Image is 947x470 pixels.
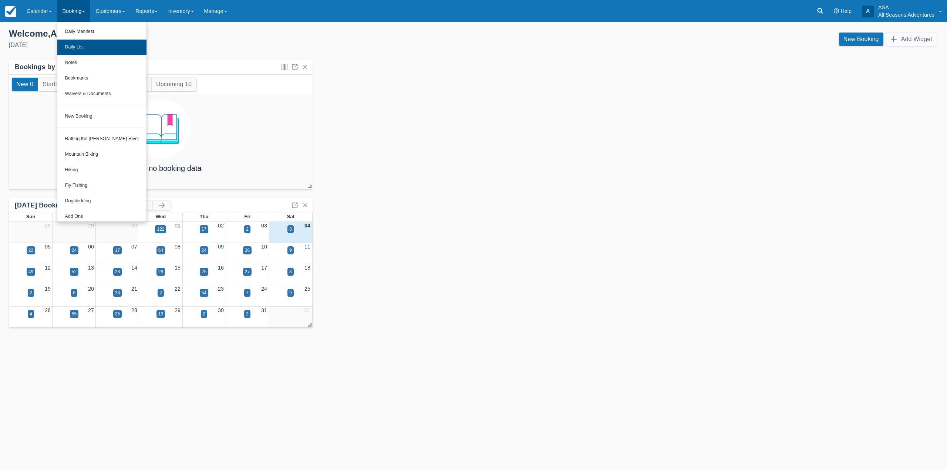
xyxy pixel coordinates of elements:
img: booking.png [131,99,191,158]
h4: There is no booking data [120,164,201,172]
a: 01 [175,223,181,229]
div: 2 [246,311,249,317]
div: 17 [202,226,206,233]
div: 8 [289,226,292,233]
div: Welcome , ASA ! [9,28,468,39]
div: 25 [202,268,206,275]
img: checkfront-main-nav-mini-logo.png [5,6,16,17]
a: Daily List [57,40,146,55]
div: 2 [159,290,162,296]
a: 09 [218,244,224,250]
span: Fri [244,214,250,219]
div: [DATE] Booking Calendar [15,201,135,210]
a: 13 [88,265,94,271]
a: 11 [304,244,310,250]
a: Waivers & Documents [57,86,146,102]
a: Dogsledding [57,193,146,209]
a: 03 [261,223,267,229]
div: 27 [245,268,250,275]
div: 9 [289,290,292,296]
a: 01 [304,307,310,313]
div: 22 [28,247,33,254]
a: New Booking [57,109,146,124]
a: 27 [88,307,94,313]
p: ASA [878,4,934,11]
i: Help [834,9,839,14]
a: 25 [304,286,310,292]
div: 36 [245,247,250,254]
div: 122 [157,226,164,233]
div: 24 [202,247,206,254]
span: Wed [156,214,166,219]
a: Bookmarks [57,71,146,86]
a: 23 [218,286,224,292]
div: 4 [30,311,32,317]
button: Starting 2 [38,78,73,91]
div: 9 [289,247,292,254]
a: 31 [261,307,267,313]
a: Mountain Biking [57,147,146,162]
div: 28 [115,268,120,275]
div: 24 [72,247,77,254]
a: 15 [175,265,181,271]
a: 02 [218,223,224,229]
a: Fly Fishing [57,178,146,193]
a: 24 [261,286,267,292]
span: Sun [26,214,35,219]
div: 17 [115,247,120,254]
div: 2 [246,226,249,233]
a: 16 [218,265,224,271]
div: 28 [158,268,163,275]
a: 06 [88,244,94,250]
a: 26 [45,307,51,313]
div: 55 [72,311,77,317]
div: Bookings by Month [15,63,77,71]
div: 7 [246,290,249,296]
a: 28 [131,307,137,313]
ul: Booking [57,22,147,222]
div: 6 [73,290,75,296]
div: 49 [28,268,33,275]
a: 04 [304,223,310,229]
a: 22 [175,286,181,292]
div: 38 [115,290,120,296]
a: 08 [175,244,181,250]
a: 29 [88,223,94,229]
a: Add Ons [57,209,146,224]
div: A [862,6,874,17]
a: 05 [45,244,51,250]
a: 10 [261,244,267,250]
div: 25 [115,311,120,317]
button: New 0 [12,78,38,91]
div: 19 [158,311,163,317]
div: 54 [202,290,206,296]
div: 8 [289,268,292,275]
a: 19 [45,286,51,292]
a: Hiking [57,162,146,178]
p: All Seasons Adventures [878,11,934,18]
a: Notes [57,55,146,71]
div: 2 [30,290,32,296]
div: 64 [158,247,163,254]
a: 30 [218,307,224,313]
a: 14 [131,265,137,271]
a: Daily Manifest [57,24,146,40]
a: 07 [131,244,137,250]
a: 30 [131,223,137,229]
a: 20 [88,286,94,292]
span: Sat [287,214,294,219]
div: 2 [203,311,205,317]
a: 18 [304,265,310,271]
a: 21 [131,286,137,292]
a: 28 [45,223,51,229]
a: Rafting the [PERSON_NAME] River [57,131,146,147]
a: 12 [45,265,51,271]
span: Help [840,8,852,14]
span: Thu [200,214,209,219]
button: Upcoming 10 [152,78,196,91]
a: 29 [175,307,181,313]
a: 17 [261,265,267,271]
button: Add Widget [886,33,937,46]
a: New Booking [839,33,883,46]
div: [DATE] [9,41,468,50]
